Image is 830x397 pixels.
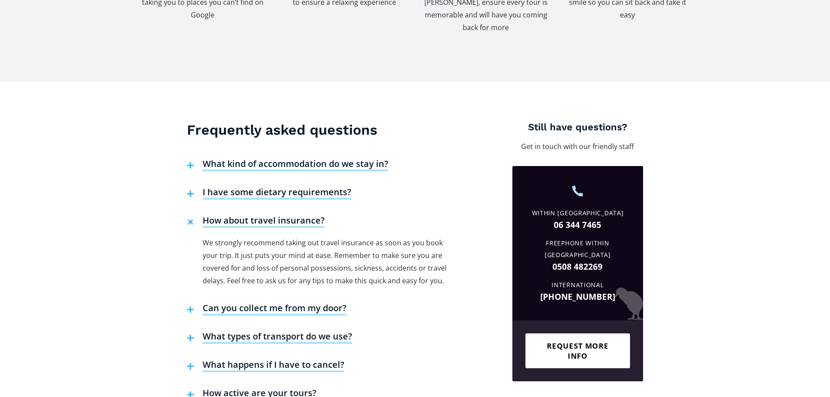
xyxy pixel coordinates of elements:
button: Can you collect me from my door? [183,296,351,324]
div: Freephone Within [GEOGRAPHIC_DATA] [519,238,637,261]
a: 06 344 7465 [519,219,637,231]
button: What types of transport do we use? [183,324,356,353]
a: Request more info [525,333,630,368]
div: International [519,279,637,291]
p: Get in touch with our friendly staff [512,140,643,153]
h3: Frequently asked questions [187,121,457,139]
button: How about travel insurance? [183,208,329,237]
h4: What types of transport do we use? [203,331,352,344]
p: We strongly recommend taking out travel insurance as soon as you book your trip. It just puts you... [203,237,457,287]
h4: Still have questions? [512,121,643,134]
button: What happens if I have to cancel? [183,353,349,381]
a: 0508 482269 [519,261,637,273]
button: What kind of accommodation do we stay in? [183,152,393,180]
h4: What kind of accommodation do we stay in? [203,158,388,171]
h4: What happens if I have to cancel? [203,359,344,372]
a: [PHONE_NUMBER] [519,291,637,303]
h4: Can you collect me from my door? [203,302,346,316]
button: I have some dietary requirements? [183,180,356,208]
h4: I have some dietary requirements? [203,187,351,200]
div: Within [GEOGRAPHIC_DATA] [519,207,637,219]
h4: How about travel insurance? [203,215,325,228]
